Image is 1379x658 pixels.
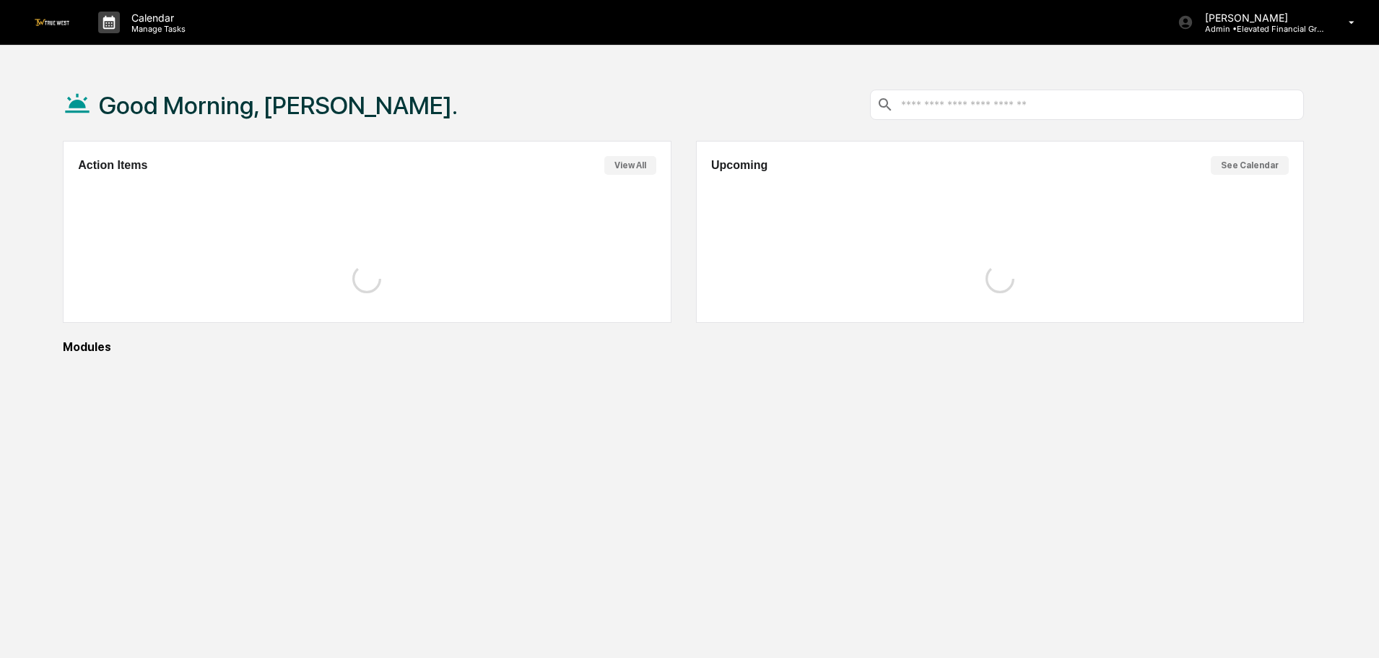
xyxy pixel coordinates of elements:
p: [PERSON_NAME] [1193,12,1328,24]
p: Admin • Elevated Financial Group [1193,24,1328,34]
button: See Calendar [1211,156,1289,175]
p: Manage Tasks [120,24,193,34]
h1: Good Morning, [PERSON_NAME]. [99,91,458,120]
button: View All [604,156,656,175]
h2: Action Items [78,159,147,172]
div: Modules [63,340,1304,354]
h2: Upcoming [711,159,767,172]
img: logo [35,19,69,25]
p: Calendar [120,12,193,24]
